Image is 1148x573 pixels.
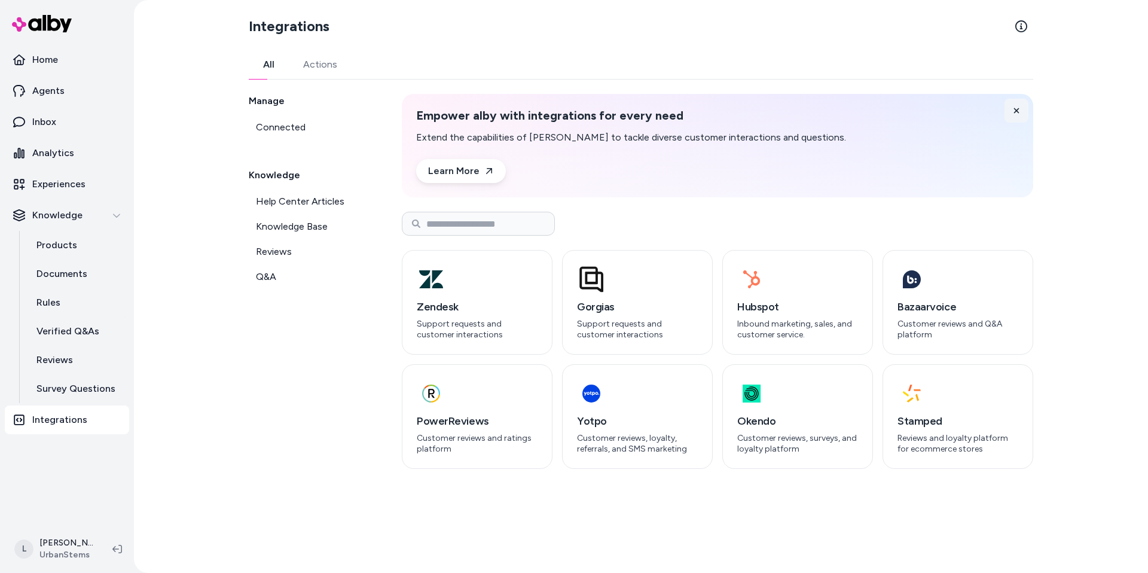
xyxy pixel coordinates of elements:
[5,170,129,199] a: Experiences
[562,250,713,355] button: GorgiasSupport requests and customer interactions
[416,130,846,145] p: Extend the capabilities of [PERSON_NAME] to tackle diverse customer interactions and questions.
[249,265,373,289] a: Q&A
[36,295,60,310] p: Rules
[897,298,1018,315] h3: Bazaarvoice
[25,231,129,260] a: Products
[417,413,538,429] h3: PowerReviews
[577,298,698,315] h3: Gorgias
[32,208,83,223] p: Knowledge
[12,15,72,32] img: alby Logo
[32,84,65,98] p: Agents
[249,240,373,264] a: Reviews
[737,298,858,315] h3: Hubspot
[25,374,129,403] a: Survey Questions
[39,549,93,561] span: UrbanStems
[249,168,373,182] h2: Knowledge
[722,364,873,469] button: OkendoCustomer reviews, surveys, and loyalty platform
[417,433,538,454] p: Customer reviews and ratings platform
[32,53,58,67] p: Home
[249,50,289,79] button: All
[25,317,129,346] a: Verified Q&As
[7,530,103,568] button: L[PERSON_NAME]UrbanStems
[249,115,373,139] a: Connected
[249,190,373,214] a: Help Center Articles
[416,108,846,123] h2: Empower alby with integrations for every need
[897,433,1018,454] p: Reviews and loyalty platform for ecommerce stores
[737,413,858,429] h3: Okendo
[25,288,129,317] a: Rules
[36,382,115,396] p: Survey Questions
[256,194,344,209] span: Help Center Articles
[36,353,73,367] p: Reviews
[577,433,698,454] p: Customer reviews, loyalty, referrals, and SMS marketing
[5,201,129,230] button: Knowledge
[577,413,698,429] h3: Yotpo
[5,45,129,74] a: Home
[5,77,129,105] a: Agents
[249,94,373,108] h2: Manage
[722,250,873,355] button: HubspotInbound marketing, sales, and customer service.
[256,245,292,259] span: Reviews
[14,540,33,559] span: L
[737,433,858,454] p: Customer reviews, surveys, and loyalty platform
[562,364,713,469] button: YotpoCustomer reviews, loyalty, referrals, and SMS marketing
[36,324,99,339] p: Verified Q&As
[32,413,87,427] p: Integrations
[249,17,329,36] h2: Integrations
[737,319,858,340] p: Inbound marketing, sales, and customer service.
[256,270,276,284] span: Q&A
[402,364,552,469] button: PowerReviewsCustomer reviews and ratings platform
[32,146,74,160] p: Analytics
[32,115,56,129] p: Inbox
[36,267,87,281] p: Documents
[417,298,538,315] h3: Zendesk
[25,260,129,288] a: Documents
[5,139,129,167] a: Analytics
[25,346,129,374] a: Reviews
[883,364,1033,469] button: StampedReviews and loyalty platform for ecommerce stores
[5,406,129,434] a: Integrations
[249,215,373,239] a: Knowledge Base
[36,238,77,252] p: Products
[256,120,306,135] span: Connected
[416,159,506,183] a: Learn More
[256,220,328,234] span: Knowledge Base
[32,177,86,191] p: Experiences
[577,319,698,340] p: Support requests and customer interactions
[5,108,129,136] a: Inbox
[883,250,1033,355] button: BazaarvoiceCustomer reviews and Q&A platform
[39,537,93,549] p: [PERSON_NAME]
[402,250,552,355] button: ZendeskSupport requests and customer interactions
[289,50,352,79] button: Actions
[897,413,1018,429] h3: Stamped
[897,319,1018,340] p: Customer reviews and Q&A platform
[417,319,538,340] p: Support requests and customer interactions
